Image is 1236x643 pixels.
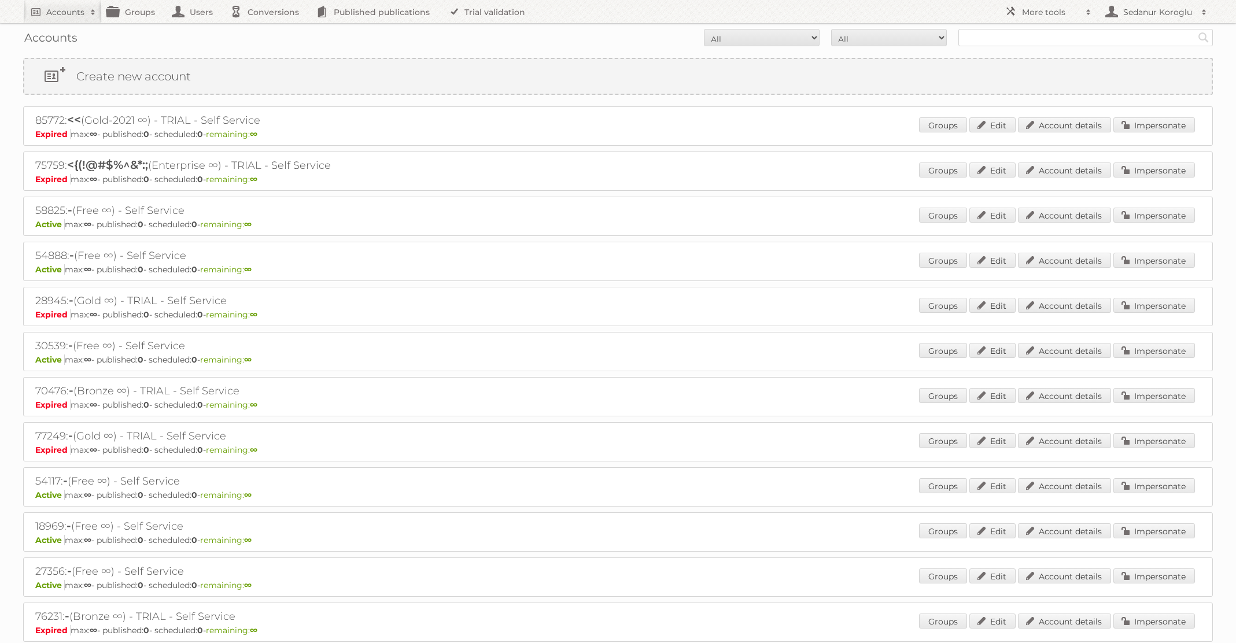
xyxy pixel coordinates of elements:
strong: ∞ [90,309,97,320]
strong: 0 [197,625,203,635]
strong: 0 [191,490,197,500]
strong: 0 [197,309,203,320]
p: max: - published: - scheduled: - [35,625,1201,635]
span: Expired [35,400,71,410]
span: - [68,428,73,442]
span: - [63,474,68,487]
strong: ∞ [90,625,97,635]
h2: 54888: (Free ∞) - Self Service [35,248,440,263]
p: max: - published: - scheduled: - [35,219,1201,230]
h2: 76231: (Bronze ∞) - TRIAL - Self Service [35,609,440,624]
span: Expired [35,309,71,320]
a: Impersonate [1113,298,1195,313]
a: Groups [919,162,967,178]
a: Account details [1018,478,1111,493]
strong: 0 [138,219,143,230]
h2: 27356: (Free ∞) - Self Service [35,564,440,579]
a: Impersonate [1113,117,1195,132]
h2: 75759: (Enterprise ∞) - TRIAL - Self Service [35,158,440,173]
a: Impersonate [1113,478,1195,493]
a: Edit [969,343,1016,358]
strong: 0 [191,354,197,365]
strong: 0 [197,174,203,184]
a: Account details [1018,614,1111,629]
strong: ∞ [90,400,97,410]
a: Edit [969,298,1016,313]
a: Groups [919,614,967,629]
strong: 0 [138,264,143,275]
a: Account details [1018,208,1111,223]
a: Impersonate [1113,162,1195,178]
p: max: - published: - scheduled: - [35,174,1201,184]
h2: 58825: (Free ∞) - Self Service [35,203,440,218]
a: Edit [969,253,1016,268]
span: Active [35,219,65,230]
a: Account details [1018,343,1111,358]
strong: ∞ [244,580,252,590]
strong: ∞ [244,354,252,365]
a: Impersonate [1113,523,1195,538]
a: Account details [1018,162,1111,178]
p: max: - published: - scheduled: - [35,580,1201,590]
strong: ∞ [84,354,91,365]
span: Active [35,354,65,365]
span: - [67,519,71,533]
p: max: - published: - scheduled: - [35,354,1201,365]
span: remaining: [206,174,257,184]
strong: 0 [143,309,149,320]
span: remaining: [200,354,252,365]
a: Edit [969,478,1016,493]
strong: ∞ [250,445,257,455]
h2: Accounts [46,6,84,18]
a: Impersonate [1113,568,1195,583]
span: remaining: [206,309,257,320]
a: Impersonate [1113,343,1195,358]
input: Search [1195,29,1212,46]
span: - [67,564,72,578]
a: Edit [969,388,1016,403]
strong: 0 [191,219,197,230]
p: max: - published: - scheduled: - [35,400,1201,410]
strong: 0 [197,445,203,455]
strong: ∞ [250,309,257,320]
span: remaining: [206,400,257,410]
span: - [69,248,74,262]
strong: 0 [138,580,143,590]
strong: 0 [138,354,143,365]
span: Expired [35,174,71,184]
span: << [67,113,81,127]
a: Edit [969,523,1016,538]
strong: 0 [143,174,149,184]
p: max: - published: - scheduled: - [35,309,1201,320]
a: Account details [1018,568,1111,583]
span: Active [35,580,65,590]
span: <{(!@#$%^&*:; [67,158,148,172]
a: Groups [919,208,967,223]
span: remaining: [200,580,252,590]
a: Groups [919,388,967,403]
a: Groups [919,433,967,448]
a: Groups [919,343,967,358]
a: Account details [1018,253,1111,268]
strong: ∞ [250,625,257,635]
strong: 0 [138,490,143,500]
a: Create new account [24,59,1212,94]
span: Expired [35,129,71,139]
h2: 28945: (Gold ∞) - TRIAL - Self Service [35,293,440,308]
span: Expired [35,445,71,455]
a: Edit [969,568,1016,583]
strong: 0 [197,129,203,139]
span: remaining: [200,535,252,545]
p: max: - published: - scheduled: - [35,490,1201,500]
strong: ∞ [250,400,257,410]
h2: 70476: (Bronze ∞) - TRIAL - Self Service [35,383,440,398]
strong: ∞ [250,174,257,184]
h2: 18969: (Free ∞) - Self Service [35,519,440,534]
strong: ∞ [84,264,91,275]
h2: 77249: (Gold ∞) - TRIAL - Self Service [35,428,440,444]
h2: Sedanur Koroglu [1120,6,1196,18]
p: max: - published: - scheduled: - [35,129,1201,139]
a: Groups [919,523,967,538]
strong: 0 [197,400,203,410]
span: remaining: [200,264,252,275]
